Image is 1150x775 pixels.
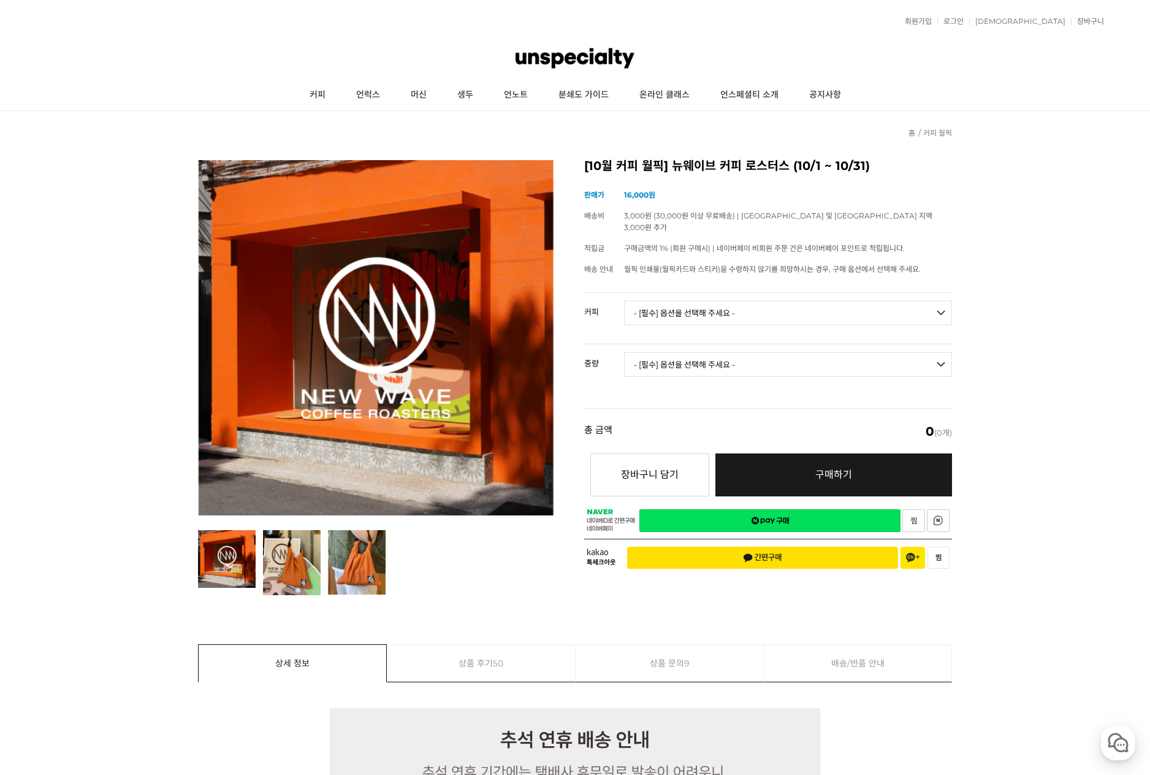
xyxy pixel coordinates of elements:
[587,549,618,566] span: 카카오 톡체크아웃
[935,553,942,562] span: 찜
[584,244,604,253] span: 적립금
[341,80,395,110] a: 언럭스
[493,645,503,682] span: 50
[189,407,204,417] span: 설정
[590,453,709,496] button: 장바구니 담기
[576,645,764,682] a: 상품 문의9
[639,509,901,532] a: 새창
[4,389,81,420] a: 홈
[764,645,952,682] a: 배송/반품 안내
[906,553,920,563] span: 채널 추가
[584,425,612,438] strong: 총 금액
[112,408,127,418] span: 대화
[926,425,952,438] span: (0개)
[684,645,690,682] span: 9
[624,244,905,253] span: 구매금액의 1% (회원 구매시) | 네이버페이 비회원 주문 건은 네이버페이 포인트로 적립됩니다.
[743,553,782,563] span: 간편구매
[624,211,932,232] span: 3,000원 (30,000원 이상 무료배송) | [GEOGRAPHIC_DATA] 및 [GEOGRAPHIC_DATA] 지역 3,000원 추가
[584,344,624,372] th: 중량
[715,453,952,496] a: 구매하기
[294,80,341,110] a: 커피
[908,128,915,137] a: 홈
[969,18,1065,25] a: [DEMOGRAPHIC_DATA]
[624,264,921,274] span: 월픽 인쇄물(월픽카드와 스티커)을 수령하지 않기를 희망하시는 경우, 구매 옵션에서 선택해 주세요.
[923,128,952,137] a: 커피 월픽
[387,645,576,682] a: 상품 후기50
[705,80,794,110] a: 언스페셜티 소개
[198,160,554,515] img: [10월 커피 월픽] 뉴웨이브 커피 로스터스 (10/1 ~ 10/31)
[199,645,386,682] a: 상세 정보
[902,509,925,532] a: 새창
[516,40,634,77] img: 언스페셜티 몰
[584,211,604,220] span: 배송비
[937,18,964,25] a: 로그인
[901,547,925,569] button: 채널 추가
[927,509,950,532] a: 새창
[926,424,934,439] em: 0
[624,190,655,199] strong: 16,000원
[158,389,235,420] a: 설정
[81,389,158,420] a: 대화
[624,80,705,110] a: 온라인 클래스
[442,80,489,110] a: 생두
[584,293,624,321] th: 커피
[489,80,543,110] a: 언노트
[39,407,46,417] span: 홈
[584,160,952,172] h2: [10월 커피 월픽] 뉴웨이브 커피 로스터스 (10/1 ~ 10/31)
[584,190,604,199] span: 판매가
[794,80,856,110] a: 공지사항
[899,18,932,25] a: 회원가입
[1071,18,1104,25] a: 장바구니
[584,264,613,274] span: 배송 안내
[395,80,442,110] a: 머신
[927,547,950,569] button: 찜
[543,80,624,110] a: 분쇄도 가이드
[815,469,852,480] span: 구매하기
[627,547,898,569] button: 간편구매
